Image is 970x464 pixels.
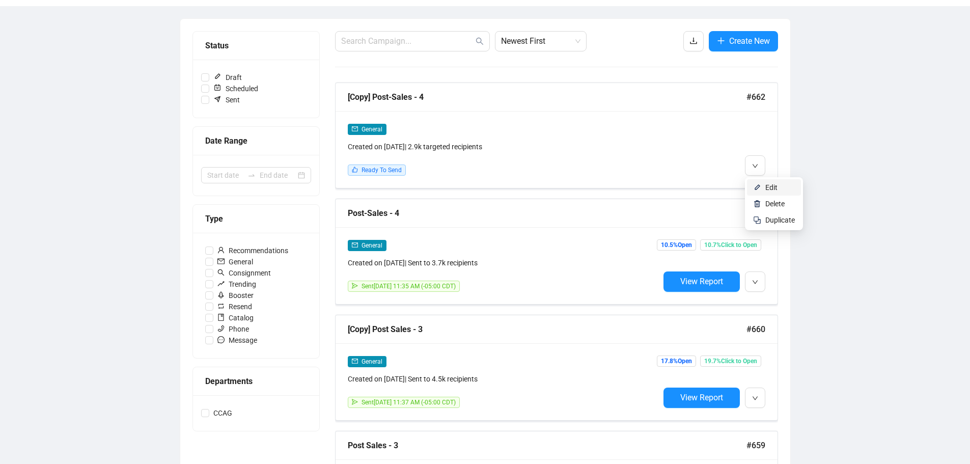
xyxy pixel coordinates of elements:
span: View Report [680,393,723,402]
span: mail [352,358,358,364]
span: Delete [765,200,785,208]
button: View Report [663,271,740,292]
img: svg+xml;base64,PHN2ZyB4bWxucz0iaHR0cDovL3d3dy53My5vcmcvMjAwMC9zdmciIHhtbG5zOnhsaW5rPSJodHRwOi8vd3... [753,183,761,192]
div: Date Range [205,134,307,147]
div: Type [205,212,307,225]
span: Duplicate [765,216,795,224]
span: Resend [213,301,256,312]
span: General [362,358,382,365]
span: send [352,399,358,405]
input: End date [260,170,296,181]
span: General [362,242,382,249]
span: Message [213,335,261,346]
span: message [217,336,225,343]
span: like [352,167,358,173]
span: download [689,37,698,45]
span: search [217,269,225,276]
span: down [752,279,758,285]
span: Sent [DATE] 11:35 AM (-05:00 CDT) [362,283,456,290]
div: Status [205,39,307,52]
span: mail [352,126,358,132]
div: Created on [DATE] | Sent to 4.5k recipients [348,373,659,385]
div: Departments [205,375,307,388]
span: rocket [217,291,225,298]
input: Search Campaign... [341,35,474,47]
span: View Report [680,277,723,286]
div: Created on [DATE] | 2.9k targeted recipients [348,141,659,152]
div: Post Sales - 3 [348,439,746,452]
span: book [217,314,225,321]
a: Post-Sales - 4#661mailGeneralCreated on [DATE]| Sent to 3.7k recipientssendSent[DATE] 11:35 AM (-... [335,199,778,305]
span: Ready To Send [362,167,402,174]
span: swap-right [247,171,256,179]
button: Create New [709,31,778,51]
span: to [247,171,256,179]
span: search [476,37,484,45]
span: #659 [746,439,765,452]
div: [Copy] Post Sales - 3 [348,323,746,336]
div: Created on [DATE] | Sent to 3.7k recipients [348,257,659,268]
div: Post-Sales - 4 [348,207,746,220]
span: Consignment [213,267,275,279]
span: down [752,163,758,169]
span: Trending [213,279,260,290]
span: 17.8% Open [657,356,696,367]
span: Draft [209,72,246,83]
span: mail [217,258,225,265]
span: send [352,283,358,289]
span: 19.7% Click to Open [700,356,761,367]
span: plus [717,37,725,45]
input: Start date [207,170,243,181]
span: 10.5% Open [657,239,696,251]
button: View Report [663,388,740,408]
span: General [213,256,257,267]
span: Newest First [501,32,580,51]
a: [Copy] Post-Sales - 4#662mailGeneralCreated on [DATE]| 2.9k targeted recipientslikeReady To Send [335,83,778,188]
span: Phone [213,323,253,335]
div: [Copy] Post-Sales - 4 [348,91,746,103]
span: Recommendations [213,245,292,256]
span: CCAG [209,407,236,419]
span: General [362,126,382,133]
span: phone [217,325,225,332]
span: Sent [DATE] 11:37 AM (-05:00 CDT) [362,399,456,406]
span: user [217,247,225,254]
span: down [752,395,758,401]
span: Sent [209,94,244,105]
span: #662 [746,91,765,103]
span: Create New [729,35,770,47]
span: rise [217,280,225,287]
span: Catalog [213,312,258,323]
span: Edit [765,183,778,192]
span: Scheduled [209,83,262,94]
span: #660 [746,323,765,336]
span: Booster [213,290,258,301]
img: svg+xml;base64,PHN2ZyB4bWxucz0iaHR0cDovL3d3dy53My5vcmcvMjAwMC9zdmciIHdpZHRoPSIyNCIgaGVpZ2h0PSIyNC... [753,216,761,224]
a: [Copy] Post Sales - 3#660mailGeneralCreated on [DATE]| Sent to 4.5k recipientssendSent[DATE] 11:3... [335,315,778,421]
span: 10.7% Click to Open [700,239,761,251]
img: svg+xml;base64,PHN2ZyB4bWxucz0iaHR0cDovL3d3dy53My5vcmcvMjAwMC9zdmciIHhtbG5zOnhsaW5rPSJodHRwOi8vd3... [753,200,761,208]
span: mail [352,242,358,248]
span: retweet [217,303,225,310]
